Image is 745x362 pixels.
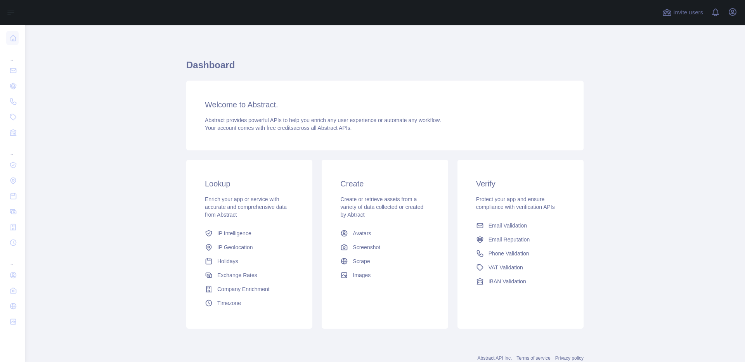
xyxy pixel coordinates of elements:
a: VAT Validation [473,260,568,274]
span: Avatars [353,229,371,237]
a: Scrape [337,254,432,268]
span: Invite users [673,8,703,17]
div: ... [6,251,19,267]
a: IBAN Validation [473,274,568,288]
a: Images [337,268,432,282]
h3: Welcome to Abstract. [205,99,565,110]
span: Your account comes with across all Abstract APIs. [205,125,352,131]
a: Privacy policy [555,355,584,361]
span: Email Reputation [489,236,530,243]
span: Holidays [217,257,238,265]
span: Images [353,271,371,279]
a: Email Validation [473,219,568,233]
span: IP Geolocation [217,243,253,251]
span: Email Validation [489,222,527,229]
span: free credits [267,125,293,131]
button: Invite users [661,6,705,19]
span: Enrich your app or service with accurate and comprehensive data from Abstract [205,196,287,218]
a: Holidays [202,254,297,268]
h3: Lookup [205,178,294,189]
span: Exchange Rates [217,271,257,279]
div: ... [6,47,19,62]
span: Create or retrieve assets from a variety of data collected or created by Abtract [340,196,423,218]
a: Email Reputation [473,233,568,247]
h3: Verify [476,178,565,189]
a: Terms of service [516,355,550,361]
span: Company Enrichment [217,285,270,293]
a: IP Geolocation [202,240,297,254]
span: Protect your app and ensure compliance with verification APIs [476,196,555,210]
span: VAT Validation [489,264,523,271]
a: Company Enrichment [202,282,297,296]
div: ... [6,141,19,157]
a: Timezone [202,296,297,310]
span: Abstract provides powerful APIs to help you enrich any user experience or automate any workflow. [205,117,441,123]
h1: Dashboard [186,59,584,78]
span: Scrape [353,257,370,265]
span: Timezone [217,299,241,307]
a: Screenshot [337,240,432,254]
span: IBAN Validation [489,278,526,285]
a: Phone Validation [473,247,568,260]
a: Abstract API Inc. [478,355,512,361]
a: Avatars [337,226,432,240]
span: IP Intelligence [217,229,251,237]
a: Exchange Rates [202,268,297,282]
h3: Create [340,178,429,189]
span: Phone Validation [489,250,529,257]
a: IP Intelligence [202,226,297,240]
span: Screenshot [353,243,380,251]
